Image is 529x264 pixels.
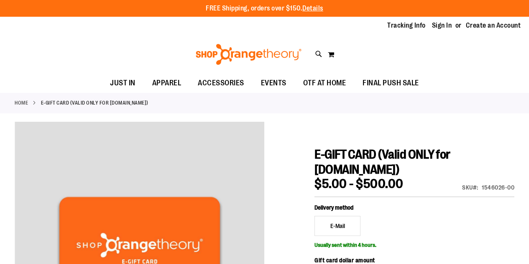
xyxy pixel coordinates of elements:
img: Shop Orangetheory [194,44,303,65]
a: FINAL PUSH SALE [354,74,427,93]
a: Details [302,5,323,12]
a: APPAREL [144,74,190,93]
a: EVENTS [253,74,295,93]
span: ACCESSORIES [198,74,244,92]
p: FREE Shipping, orders over $150. [206,4,323,13]
span: EVENTS [261,74,286,92]
label: E-Mail [314,216,360,236]
p: Delivery method [314,203,410,212]
div: 1546026-00 [482,183,514,192]
span: JUST IN [110,74,135,92]
a: Tracking Info [387,21,426,30]
span: E-GIFT CARD (Valid ONLY for [DOMAIN_NAME]) [314,147,450,177]
p: Usually sent within 4 hours. [314,240,514,248]
a: OTF AT HOME [295,74,355,93]
strong: SKU [462,184,478,191]
span: OTF AT HOME [303,74,346,92]
span: APPAREL [152,74,181,92]
a: Create an Account [466,21,521,30]
span: Gift card dollar amount [314,257,375,264]
a: JUST IN [102,74,144,92]
strong: E-GIFT CARD (Valid ONLY for [DOMAIN_NAME]) [41,99,148,107]
span: FINAL PUSH SALE [363,74,419,92]
a: Sign In [432,21,452,30]
span: $5.00 - $500.00 [314,177,404,191]
a: Home [15,99,28,107]
a: ACCESSORIES [189,74,253,93]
